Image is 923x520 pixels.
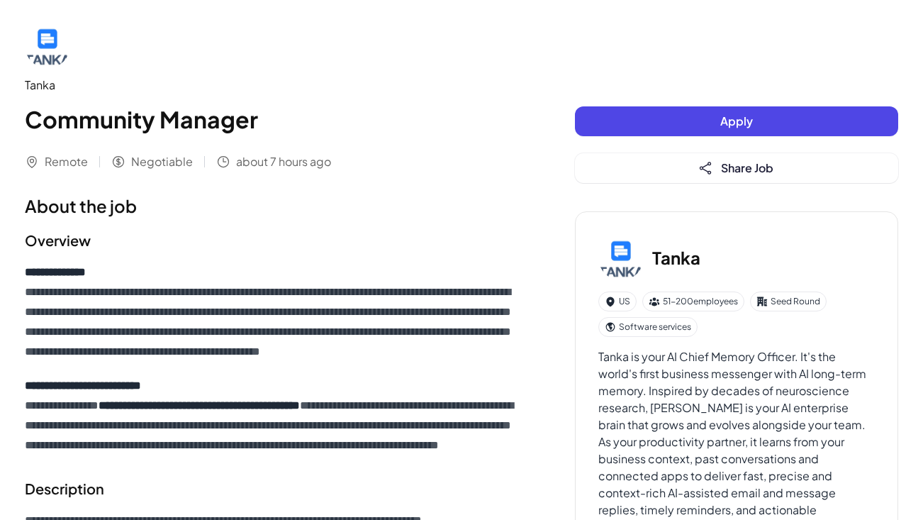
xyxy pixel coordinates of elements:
[598,317,698,337] div: Software services
[45,153,88,170] span: Remote
[721,160,773,175] span: Share Job
[25,102,518,136] h1: Community Manager
[25,23,70,68] img: Ta
[236,153,331,170] span: about 7 hours ago
[25,193,518,218] h1: About the job
[25,478,518,499] h2: Description
[598,292,637,311] div: US
[720,114,753,128] span: Apply
[750,292,827,311] div: Seed Round
[25,230,518,251] h2: Overview
[575,153,898,183] button: Share Job
[131,153,193,170] span: Negotiable
[575,106,898,136] button: Apply
[598,235,644,280] img: Ta
[652,245,700,270] h3: Tanka
[642,292,744,311] div: 51-200 employees
[25,77,518,94] div: Tanka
